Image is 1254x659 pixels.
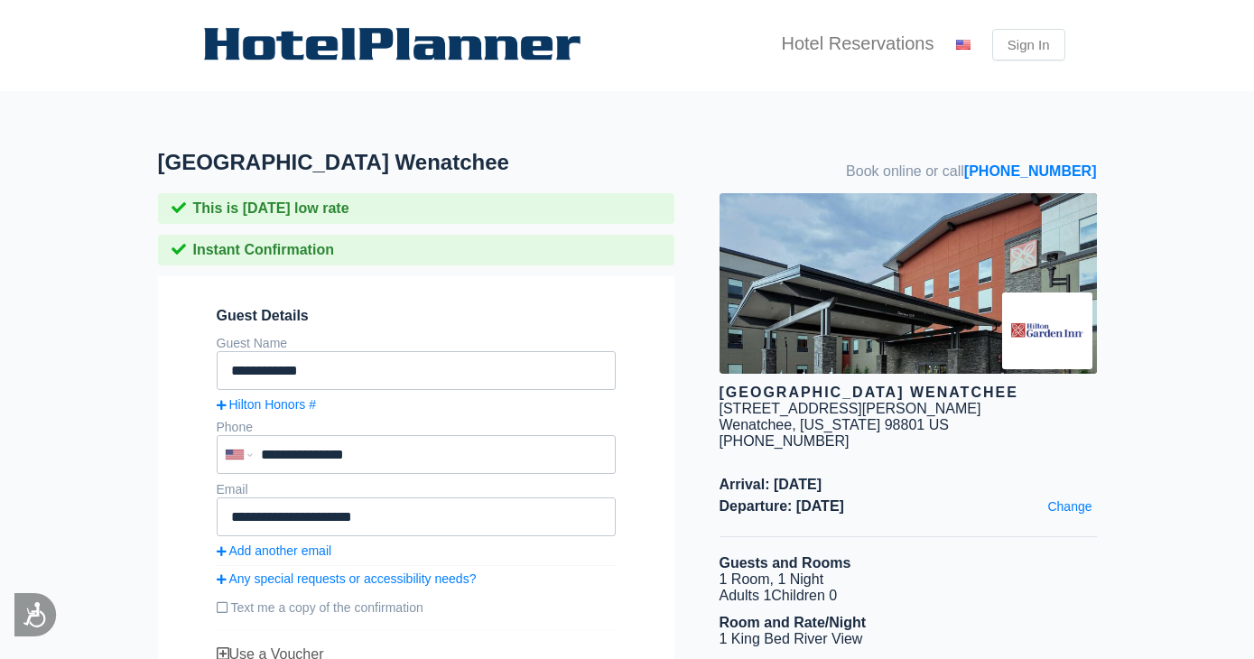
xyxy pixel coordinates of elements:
[158,150,720,175] h1: [GEOGRAPHIC_DATA] Wenatchee
[771,588,837,603] span: Children 0
[846,163,1096,180] span: Book online or call
[217,336,288,350] label: Guest Name
[158,193,674,224] div: This is [DATE] low rate
[217,593,616,622] label: Text me a copy of the confirmation
[217,308,616,324] span: Guest Details
[720,433,1097,450] div: [PHONE_NUMBER]
[218,437,256,472] div: United States: +1
[720,498,1097,515] span: Departure: [DATE]
[217,397,616,412] a: Hilton Honors #
[720,631,1097,647] li: 1 King Bed River View
[929,417,949,432] span: US
[720,615,867,630] b: Room and Rate/Night
[720,193,1097,374] img: hotel image
[720,571,1097,588] li: 1 Room, 1 Night
[720,401,981,417] div: [STREET_ADDRESS][PERSON_NAME]
[781,33,934,54] li: Hotel Reservations
[885,417,925,432] span: 98801
[217,420,253,434] label: Phone
[158,235,674,265] div: Instant Confirmation
[720,385,1097,401] div: [GEOGRAPHIC_DATA] Wenatchee
[992,29,1065,60] a: Sign In
[217,571,616,586] a: Any special requests or accessibility needs?
[964,163,1097,179] a: [PHONE_NUMBER]
[720,477,1097,493] span: Arrival: [DATE]
[217,543,616,558] a: Add another email
[1043,495,1096,518] a: Change
[1002,292,1092,369] img: Brand logo for Hilton Garden Inn Wenatchee
[217,482,248,497] label: Email
[720,588,1097,604] li: Adults 1
[190,5,596,82] img: hotelplanner.png
[720,417,796,432] span: Wenatchee,
[720,555,851,571] b: Guests and Rooms
[800,417,880,432] span: [US_STATE]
